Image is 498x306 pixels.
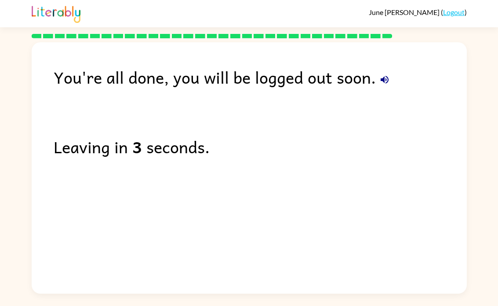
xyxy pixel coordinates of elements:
[369,8,441,16] span: June [PERSON_NAME]
[369,8,467,16] div: ( )
[443,8,465,16] a: Logout
[54,134,467,159] div: Leaving in seconds.
[32,4,80,23] img: Literably
[54,64,467,90] div: You're all done, you will be logged out soon.
[132,134,142,159] b: 3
